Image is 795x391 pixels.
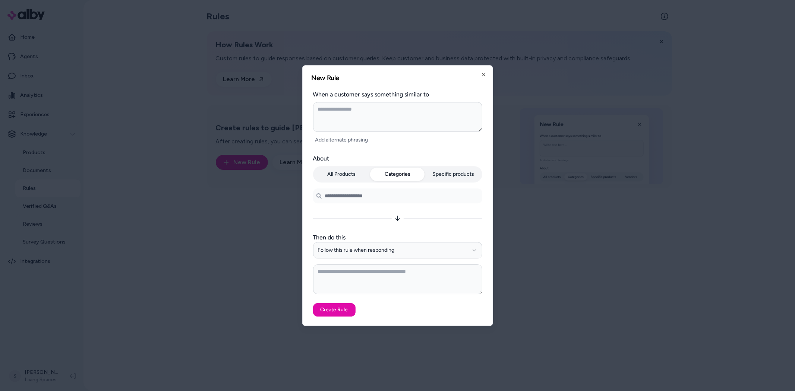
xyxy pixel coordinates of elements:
h2: New Rule [312,74,484,81]
label: Then do this [313,233,482,242]
button: Create Rule [313,303,356,317]
button: Specific products [426,168,481,181]
button: All Products [315,168,369,181]
button: Categories [370,168,425,181]
label: When a customer says something similar to [313,90,482,99]
label: About [313,154,482,163]
button: Add alternate phrasing [313,135,370,145]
